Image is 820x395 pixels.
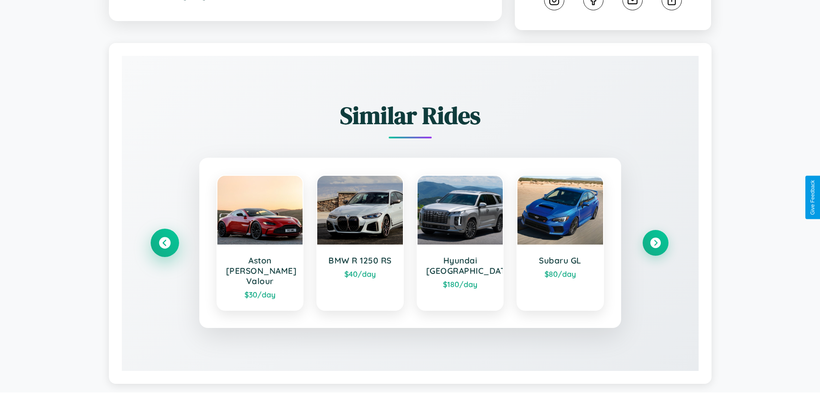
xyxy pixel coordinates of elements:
div: Give Feedback [810,180,816,215]
div: $ 30 /day [226,290,294,299]
h3: BMW R 1250 RS [326,255,394,266]
div: $ 80 /day [526,269,594,279]
h3: Subaru GL [526,255,594,266]
a: Hyundai [GEOGRAPHIC_DATA]$180/day [417,175,504,311]
a: BMW R 1250 RS$40/day [316,175,404,311]
div: $ 40 /day [326,269,394,279]
h3: Hyundai [GEOGRAPHIC_DATA] [426,255,495,276]
h3: Aston [PERSON_NAME] Valour [226,255,294,286]
a: Aston [PERSON_NAME] Valour$30/day [217,175,304,311]
h2: Similar Rides [152,99,668,132]
div: $ 180 /day [426,279,495,289]
a: Subaru GL$80/day [517,175,604,311]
